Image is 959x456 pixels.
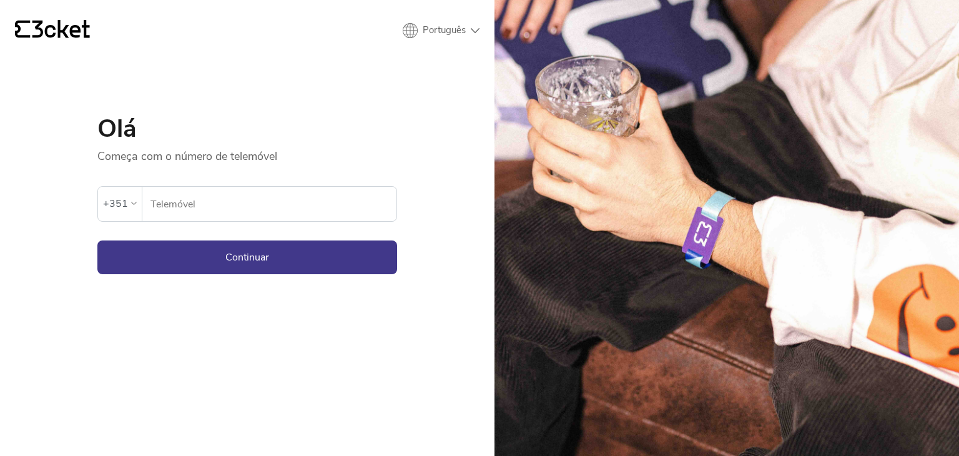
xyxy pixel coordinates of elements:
input: Telemóvel [150,187,396,221]
g: {' '} [15,21,30,38]
div: +351 [103,194,128,213]
label: Telemóvel [142,187,396,222]
a: {' '} [15,20,90,41]
h1: Olá [97,116,397,141]
p: Começa com o número de telemóvel [97,141,397,164]
button: Continuar [97,240,397,274]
